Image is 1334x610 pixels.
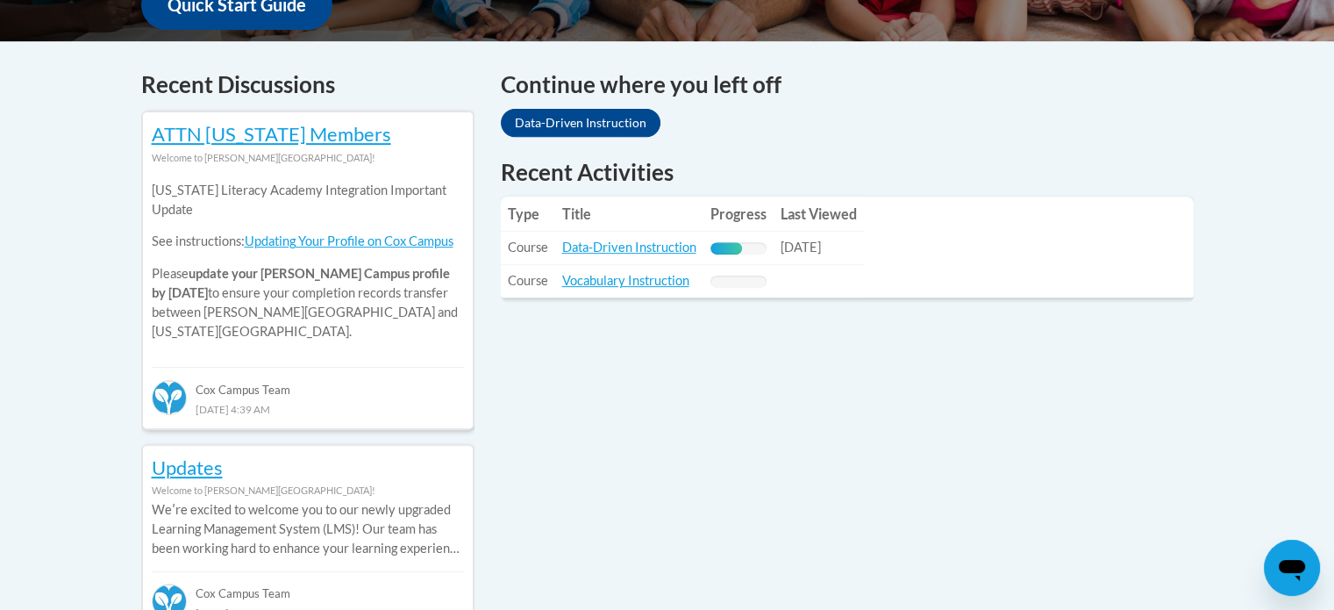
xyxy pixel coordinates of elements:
[703,197,774,232] th: Progress
[245,233,453,248] a: Updating Your Profile on Cox Campus
[152,266,450,300] b: update your [PERSON_NAME] Campus profile by [DATE]
[562,273,689,288] a: Vocabulary Instruction
[152,168,464,355] div: Please to ensure your completion records transfer between [PERSON_NAME][GEOGRAPHIC_DATA] and [US_...
[501,156,1194,188] h1: Recent Activities
[152,399,464,419] div: [DATE] 4:39 AM
[152,367,464,398] div: Cox Campus Team
[1264,540,1320,596] iframe: Button to launch messaging window
[152,380,187,415] img: Cox Campus Team
[141,68,474,102] h4: Recent Discussions
[774,197,864,232] th: Last Viewed
[152,148,464,168] div: Welcome to [PERSON_NAME][GEOGRAPHIC_DATA]!
[508,273,548,288] span: Course
[562,240,696,255] a: Data-Driven Instruction
[501,68,1194,102] h4: Continue where you left off
[781,240,821,255] span: [DATE]
[152,456,223,479] a: Updates
[501,109,660,137] a: Data-Driven Instruction
[152,122,391,146] a: ATTN [US_STATE] Members
[152,181,464,219] p: [US_STATE] Literacy Academy Integration Important Update
[555,197,703,232] th: Title
[152,481,464,500] div: Welcome to [PERSON_NAME][GEOGRAPHIC_DATA]!
[152,232,464,251] p: See instructions:
[152,571,464,603] div: Cox Campus Team
[710,242,742,255] div: Progress, %
[508,240,548,255] span: Course
[152,500,464,558] p: Weʹre excited to welcome you to our newly upgraded Learning Management System (LMS)! Our team has...
[501,197,555,232] th: Type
